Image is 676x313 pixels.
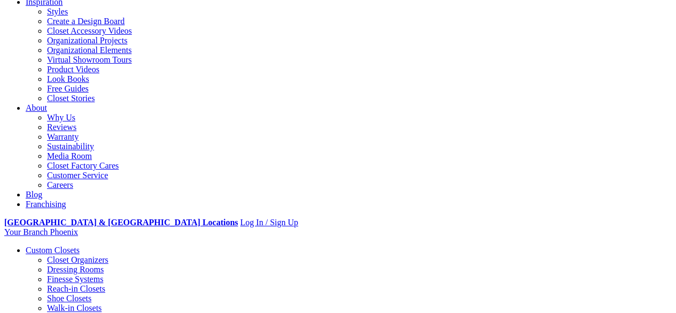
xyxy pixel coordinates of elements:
span: Your Branch [4,227,48,236]
a: Sustainability [47,142,94,151]
a: [GEOGRAPHIC_DATA] & [GEOGRAPHIC_DATA] Locations [4,218,238,227]
a: Dressing Rooms [47,265,104,274]
a: Log In / Sign Up [240,218,298,227]
a: Walk-in Closets [47,303,102,312]
a: Styles [47,7,68,16]
a: Shoe Closets [47,294,91,303]
a: Look Books [47,74,89,83]
a: Finesse Systems [47,274,103,284]
a: Blog [26,190,42,199]
a: Warranty [47,132,79,141]
a: Create a Design Board [47,17,125,26]
a: Virtual Showroom Tours [47,55,132,64]
a: Reviews [47,123,76,132]
a: About [26,103,47,112]
a: Closet Accessory Videos [47,26,132,35]
a: Product Videos [47,65,99,74]
a: Reach-in Closets [47,284,105,293]
a: Custom Closets [26,246,80,255]
a: Why Us [47,113,75,122]
a: Free Guides [47,84,89,93]
a: Customer Service [47,171,108,180]
a: Organizational Projects [47,36,127,45]
span: Phoenix [50,227,77,236]
a: Careers [47,180,73,189]
a: Your Branch Phoenix [4,227,78,236]
a: Franchising [26,200,66,209]
a: Closet Organizers [47,255,108,264]
a: Media Room [47,151,92,161]
a: Closet Stories [47,94,95,103]
a: Organizational Elements [47,45,131,55]
a: Closet Factory Cares [47,161,119,170]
